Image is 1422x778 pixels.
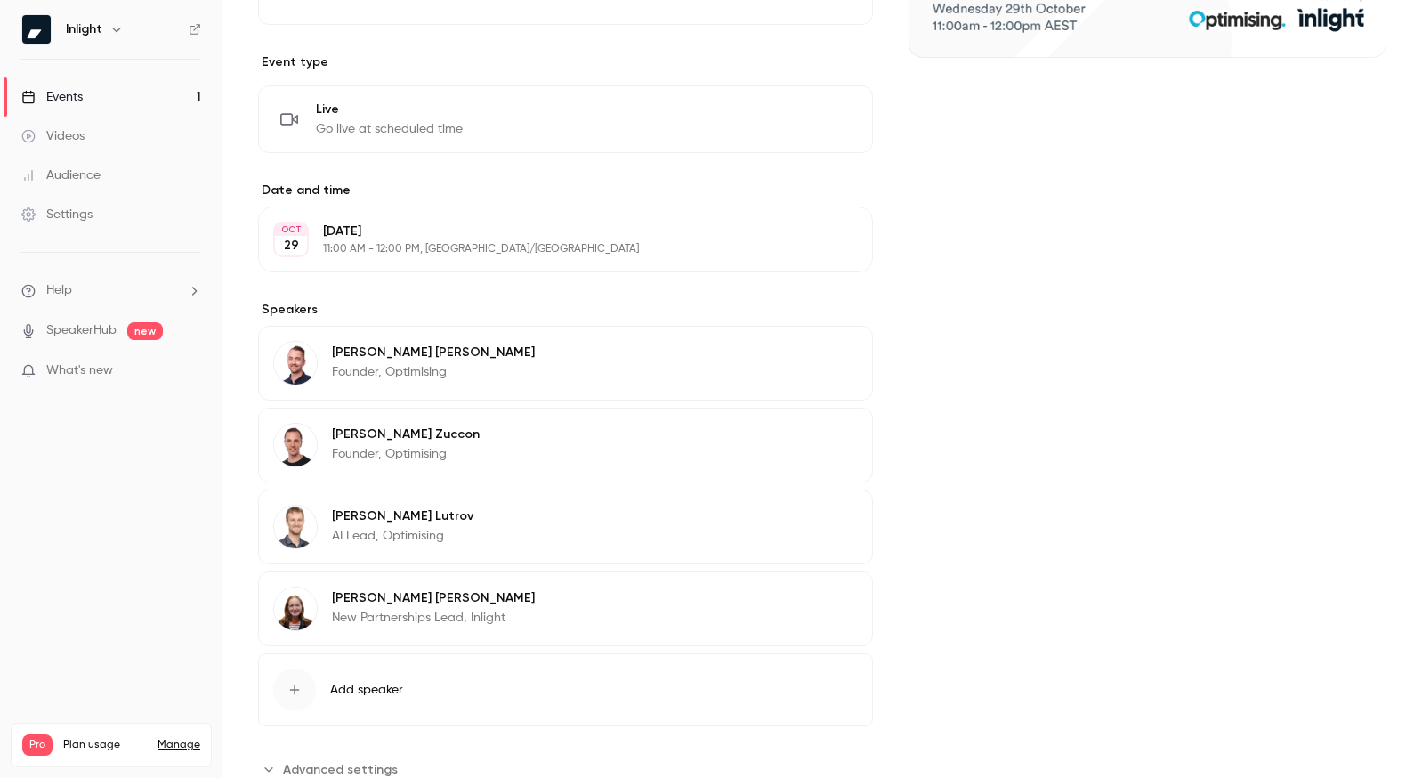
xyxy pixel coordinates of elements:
[46,321,117,340] a: SpeakerHub
[316,101,463,118] span: Live
[46,281,72,300] span: Help
[332,445,480,463] p: Founder, Optimising
[274,342,317,385] img: James Richardson
[258,408,873,482] div: Daniel Zuccon[PERSON_NAME] ZucconFounder, Optimising
[274,424,317,466] img: Daniel Zuccon
[21,166,101,184] div: Audience
[46,361,113,380] span: What's new
[22,15,51,44] img: Inlight
[275,223,307,236] div: OCT
[258,326,873,401] div: James Richardson[PERSON_NAME] [PERSON_NAME]Founder, Optimising
[258,653,873,726] button: Add speaker
[323,223,779,240] p: [DATE]
[332,609,535,627] p: New Partnerships Lead, Inlight
[332,363,535,381] p: Founder, Optimising
[258,490,873,564] div: Tom Lutrov[PERSON_NAME] LutrovAI Lead, Optimising
[258,53,873,71] p: Event type
[127,322,163,340] span: new
[323,242,779,256] p: 11:00 AM - 12:00 PM, [GEOGRAPHIC_DATA]/[GEOGRAPHIC_DATA]
[258,182,873,199] label: Date and time
[21,206,93,223] div: Settings
[332,527,473,545] p: AI Lead, Optimising
[66,20,102,38] h6: Inlight
[332,589,535,607] p: [PERSON_NAME] [PERSON_NAME]
[258,301,873,319] label: Speakers
[158,738,200,752] a: Manage
[316,120,463,138] span: Go live at scheduled time
[63,738,147,752] span: Plan usage
[332,507,473,525] p: [PERSON_NAME] Lutrov
[21,88,83,106] div: Events
[21,127,85,145] div: Videos
[332,425,480,443] p: [PERSON_NAME] Zuccon
[258,571,873,646] div: Hannah Gibney[PERSON_NAME] [PERSON_NAME]New Partnerships Lead, Inlight
[22,734,53,756] span: Pro
[284,237,299,255] p: 29
[274,588,317,630] img: Hannah Gibney
[274,506,317,548] img: Tom Lutrov
[21,281,201,300] li: help-dropdown-opener
[330,681,403,699] span: Add speaker
[332,344,535,361] p: [PERSON_NAME] [PERSON_NAME]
